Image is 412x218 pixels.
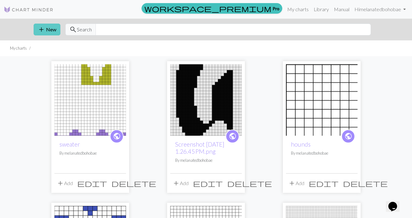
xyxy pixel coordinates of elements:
[170,177,191,189] button: Add
[34,24,60,35] button: New
[77,179,107,187] i: Edit
[144,4,271,13] span: workspace_premium
[288,179,296,188] span: add
[175,141,224,155] a: Screenshot [DATE] 1.26.45 PM.png
[227,179,272,188] span: delete
[193,179,223,188] span: edit
[344,131,352,141] span: public
[386,193,406,212] iframe: chat widget
[170,96,242,102] a: Screenshot 2025-09-17 at 1.26.45 PM.png
[309,179,339,187] i: Edit
[4,6,54,13] img: Logo
[69,25,77,34] span: search
[226,129,239,143] a: public
[307,177,341,189] button: Edit
[59,141,80,148] a: sweater
[172,179,180,188] span: add
[331,3,352,16] a: Manual
[109,177,158,189] button: Delete
[341,177,390,189] button: Delete
[309,179,339,188] span: edit
[38,25,45,34] span: add
[59,150,121,156] p: By melanatedbohobae
[191,177,225,189] button: Edit
[286,177,307,189] button: Add
[54,64,126,136] img: sweater
[77,26,92,33] span: Search
[54,177,75,189] button: Add
[10,45,27,51] li: My charts
[111,179,156,188] span: delete
[77,179,107,188] span: edit
[225,177,274,189] button: Delete
[286,96,358,102] a: hounds
[113,130,121,143] i: public
[229,131,236,141] span: public
[75,177,109,189] button: Edit
[110,129,124,143] a: public
[291,141,311,148] a: hounds
[193,179,223,187] i: Edit
[142,3,282,14] a: Pro
[113,131,121,141] span: public
[170,64,242,136] img: Screenshot 2025-09-17 at 1.26.45 PM.png
[352,3,408,16] a: Himelanatedbohobae
[311,3,331,16] a: Library
[343,179,388,188] span: delete
[54,96,126,102] a: sweater
[344,130,352,143] i: public
[285,3,311,16] a: My charts
[175,157,237,163] p: By melanatedbohobae
[57,179,64,188] span: add
[229,130,236,143] i: public
[286,64,358,136] img: hounds
[341,129,355,143] a: public
[291,150,353,156] p: By melanatedbohobae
